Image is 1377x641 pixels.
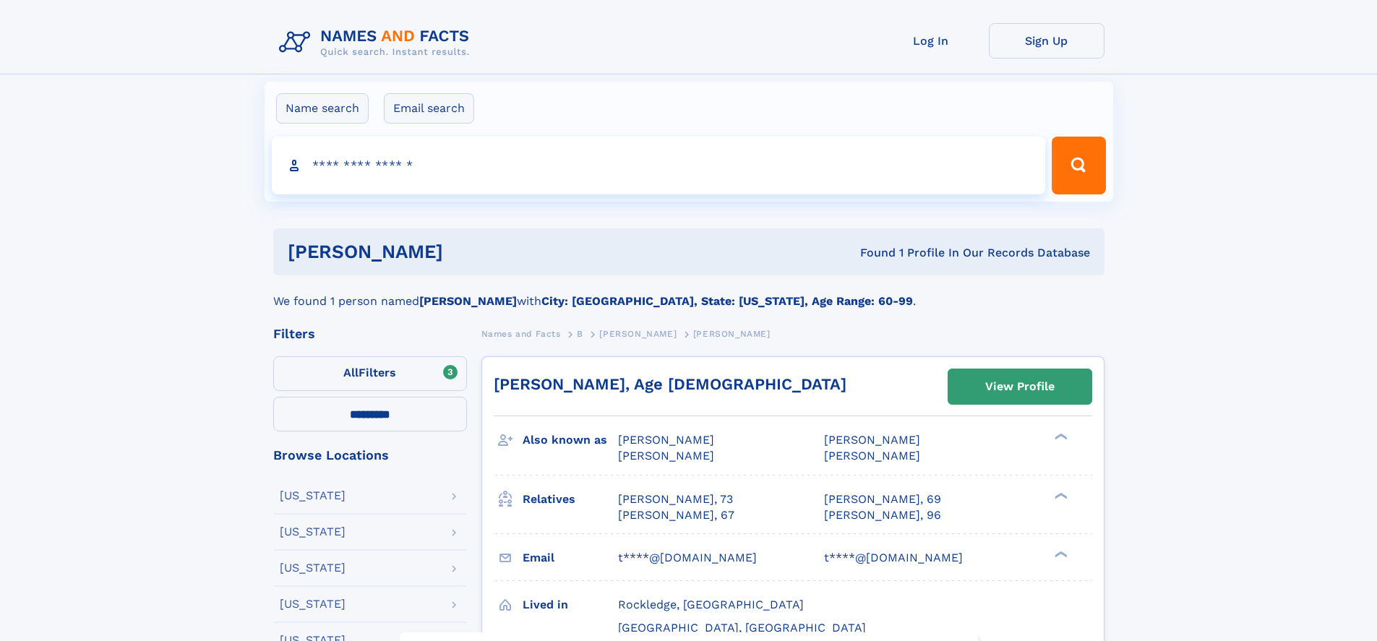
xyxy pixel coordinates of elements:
[273,275,1104,310] div: We found 1 person named with .
[618,507,734,523] a: [PERSON_NAME], 67
[824,433,920,447] span: [PERSON_NAME]
[599,324,677,343] a: [PERSON_NAME]
[273,356,467,391] label: Filters
[288,243,652,261] h1: [PERSON_NAME]
[523,593,618,617] h3: Lived in
[618,433,714,447] span: [PERSON_NAME]
[618,491,733,507] a: [PERSON_NAME], 73
[577,329,583,339] span: B
[618,449,714,463] span: [PERSON_NAME]
[1051,432,1068,442] div: ❯
[280,562,346,574] div: [US_STATE]
[280,598,346,610] div: [US_STATE]
[599,329,677,339] span: [PERSON_NAME]
[343,366,359,379] span: All
[276,93,369,124] label: Name search
[577,324,583,343] a: B
[280,526,346,538] div: [US_STATE]
[1051,491,1068,500] div: ❯
[693,329,771,339] span: [PERSON_NAME]
[824,491,941,507] a: [PERSON_NAME], 69
[985,370,1055,403] div: View Profile
[824,449,920,463] span: [PERSON_NAME]
[1051,549,1068,559] div: ❯
[523,487,618,512] h3: Relatives
[824,507,941,523] a: [PERSON_NAME], 96
[494,375,846,393] a: [PERSON_NAME], Age [DEMOGRAPHIC_DATA]
[273,449,467,462] div: Browse Locations
[948,369,1091,404] a: View Profile
[280,490,346,502] div: [US_STATE]
[873,23,989,59] a: Log In
[989,23,1104,59] a: Sign Up
[419,294,517,308] b: [PERSON_NAME]
[523,546,618,570] h3: Email
[273,327,467,340] div: Filters
[523,428,618,452] h3: Also known as
[1052,137,1105,194] button: Search Button
[651,245,1090,261] div: Found 1 Profile In Our Records Database
[272,137,1046,194] input: search input
[541,294,913,308] b: City: [GEOGRAPHIC_DATA], State: [US_STATE], Age Range: 60-99
[481,324,561,343] a: Names and Facts
[384,93,474,124] label: Email search
[618,621,866,634] span: [GEOGRAPHIC_DATA], [GEOGRAPHIC_DATA]
[273,23,481,62] img: Logo Names and Facts
[618,598,804,611] span: Rockledge, [GEOGRAPHIC_DATA]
